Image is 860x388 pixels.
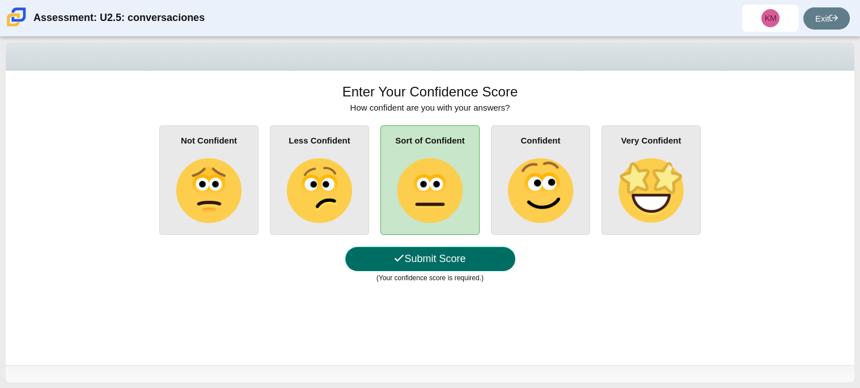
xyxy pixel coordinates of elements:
b: Very Confident [621,136,681,145]
img: star-struck-face.png [618,158,683,223]
a: Carmen School of Science & Technology [5,21,28,31]
b: Less Confident [289,136,350,145]
img: slightly-frowning-face.png [176,158,241,223]
h1: Enter Your Confidence Score [342,82,518,102]
span: How confident are you with your answers? [350,103,510,112]
span: KM [765,14,777,22]
img: Carmen School of Science & Technology [5,5,28,29]
div: Assessment: U2.5: conversaciones [33,5,205,32]
img: slightly-smiling-face.png [508,158,573,223]
b: Confident [521,136,561,145]
b: Sort of Confident [395,136,464,145]
img: confused-face.png [287,158,351,223]
a: Exit [803,7,850,29]
b: Not Confident [181,136,237,145]
img: neutral-face.png [397,158,462,223]
button: Submit Score [345,247,515,271]
small: (Your confidence score is required.) [376,274,484,282]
